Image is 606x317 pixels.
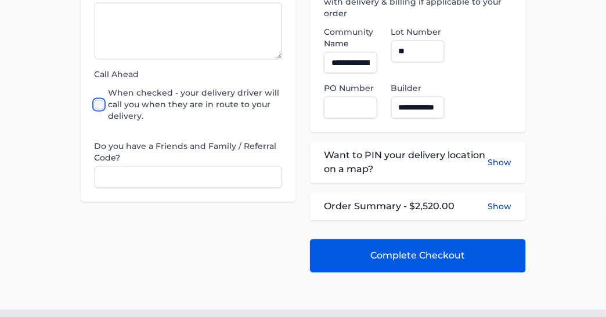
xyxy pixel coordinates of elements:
label: Community Name [324,27,377,50]
span: Order Summary - $2,520.00 [324,200,454,214]
span: Complete Checkout [370,249,465,263]
button: Show [488,149,512,177]
label: Lot Number [391,27,445,38]
label: Do you have a Friends and Family / Referral Code? [95,141,283,164]
label: Call Ahead [95,69,283,81]
label: When checked - your delivery driver will call you when they are in route to your delivery. [108,88,282,122]
label: Builder [391,83,445,94]
span: Want to PIN your delivery location on a map? [324,149,488,177]
button: Show [488,201,512,213]
button: Complete Checkout [310,239,526,273]
label: PO Number [324,83,377,94]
